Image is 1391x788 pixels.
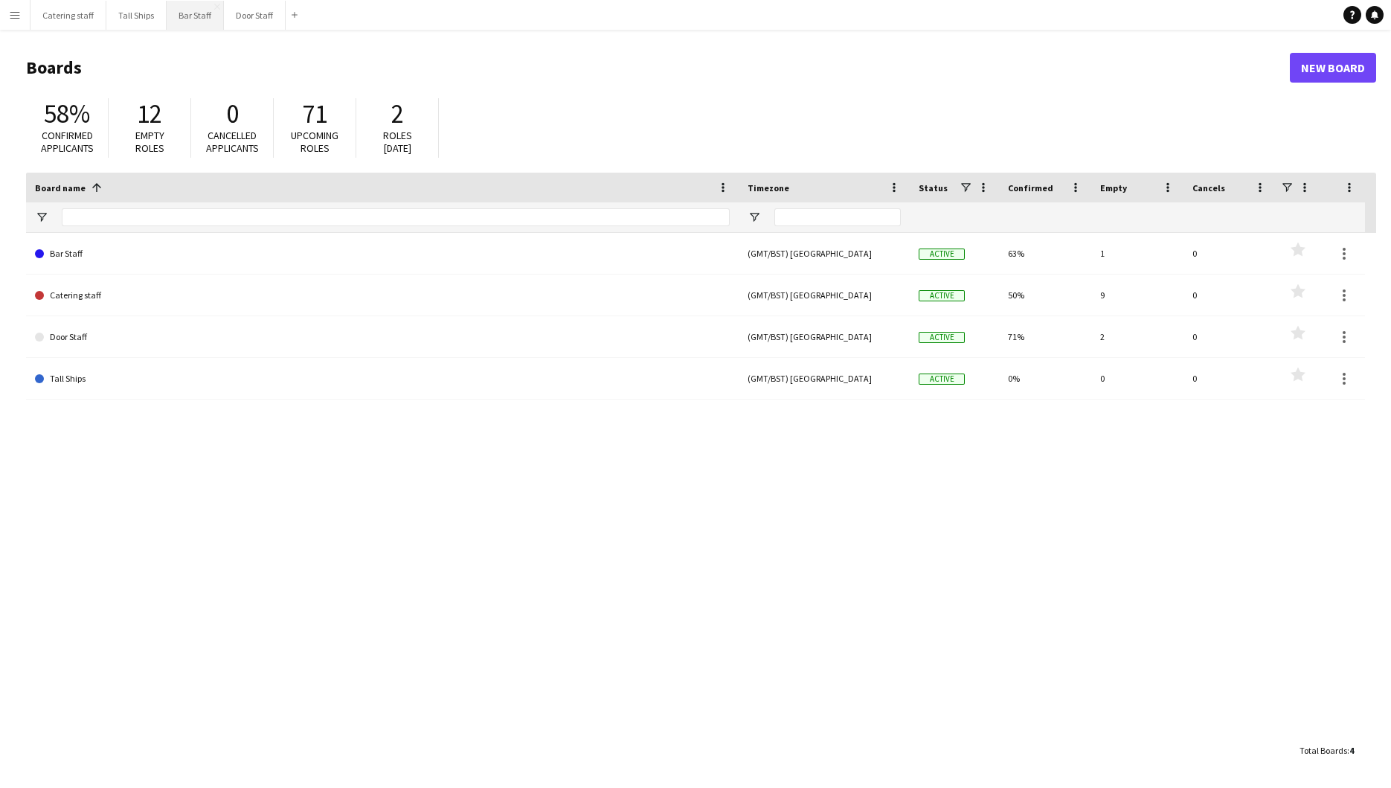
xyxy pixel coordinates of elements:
div: 0 [1091,358,1183,399]
button: Open Filter Menu [748,211,761,224]
span: Active [919,332,965,343]
span: Empty roles [135,129,164,155]
a: Door Staff [35,316,730,358]
a: Bar Staff [35,233,730,275]
span: Empty [1100,182,1127,193]
a: Catering staff [35,275,730,316]
span: Board name [35,182,86,193]
span: Upcoming roles [291,129,338,155]
span: Cancels [1192,182,1225,193]
span: 71 [302,97,327,130]
a: Tall Ships [35,358,730,400]
span: 4 [1349,745,1354,756]
span: Status [919,182,948,193]
span: Total Boards [1300,745,1347,756]
div: 0% [999,358,1091,399]
span: Cancelled applicants [206,129,259,155]
button: Bar Staff [167,1,224,30]
div: : [1300,736,1354,765]
button: Door Staff [224,1,286,30]
div: 0 [1183,358,1276,399]
div: 1 [1091,233,1183,274]
span: Confirmed applicants [41,129,94,155]
div: (GMT/BST) [GEOGRAPHIC_DATA] [739,316,910,357]
input: Timezone Filter Input [774,208,901,226]
span: 58% [44,97,90,130]
div: 63% [999,233,1091,274]
div: 2 [1091,316,1183,357]
div: 9 [1091,275,1183,315]
span: 0 [226,97,239,130]
span: Active [919,374,965,385]
div: 0 [1183,316,1276,357]
span: 12 [137,97,162,130]
span: Active [919,249,965,260]
span: Active [919,290,965,301]
span: 2 [391,97,404,130]
h1: Boards [26,57,1290,79]
span: Roles [DATE] [383,129,412,155]
button: Catering staff [30,1,106,30]
input: Board name Filter Input [62,208,730,226]
div: 0 [1183,233,1276,274]
div: 50% [999,275,1091,315]
span: Confirmed [1008,182,1053,193]
div: 0 [1183,275,1276,315]
div: (GMT/BST) [GEOGRAPHIC_DATA] [739,358,910,399]
button: Open Filter Menu [35,211,48,224]
div: 71% [999,316,1091,357]
a: New Board [1290,53,1376,83]
div: (GMT/BST) [GEOGRAPHIC_DATA] [739,275,910,315]
button: Tall Ships [106,1,167,30]
span: Timezone [748,182,789,193]
div: (GMT/BST) [GEOGRAPHIC_DATA] [739,233,910,274]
